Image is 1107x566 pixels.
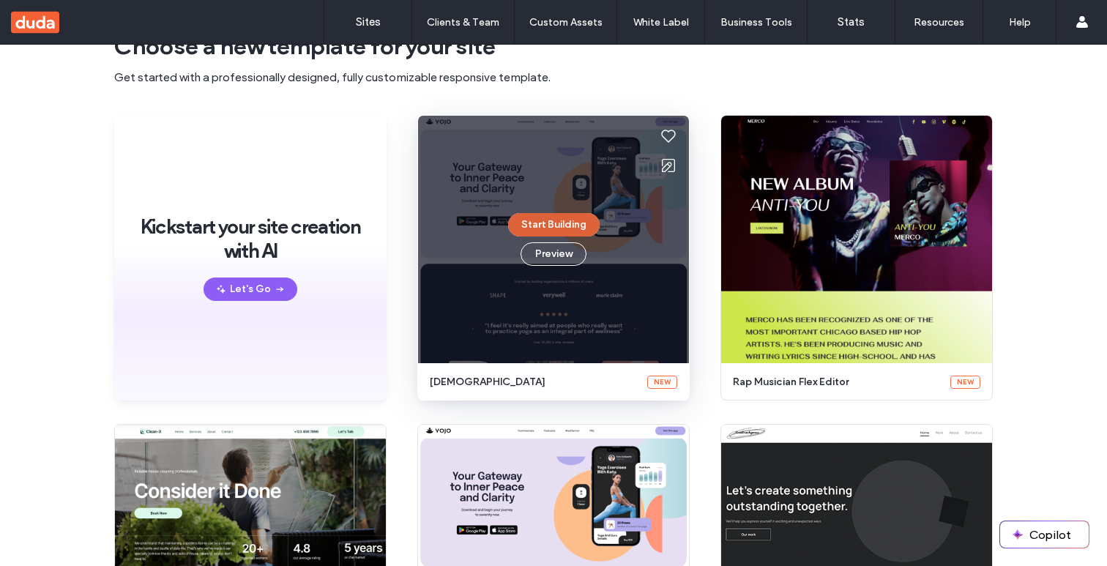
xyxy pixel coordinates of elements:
span: [DEMOGRAPHIC_DATA] [430,375,638,390]
div: New [647,376,677,389]
span: Kickstart your site creation with AI [136,215,365,263]
label: Stats [838,15,865,29]
button: Preview [521,242,586,266]
span: Choose a new template for your site [114,31,993,61]
label: White Label [633,16,689,29]
label: Business Tools [720,16,792,29]
label: Resources [914,16,964,29]
span: Get started with a professionally designed, fully customizable responsive template. [114,70,993,86]
div: New [950,376,980,389]
button: Start Building [508,213,600,237]
button: Copilot [1000,521,1089,548]
label: Clients & Team [427,16,499,29]
label: Custom Assets [529,16,603,29]
label: Sites [356,15,381,29]
label: Help [1009,16,1031,29]
span: rap musician flex editor [733,375,942,390]
button: Let's Go [204,278,297,301]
